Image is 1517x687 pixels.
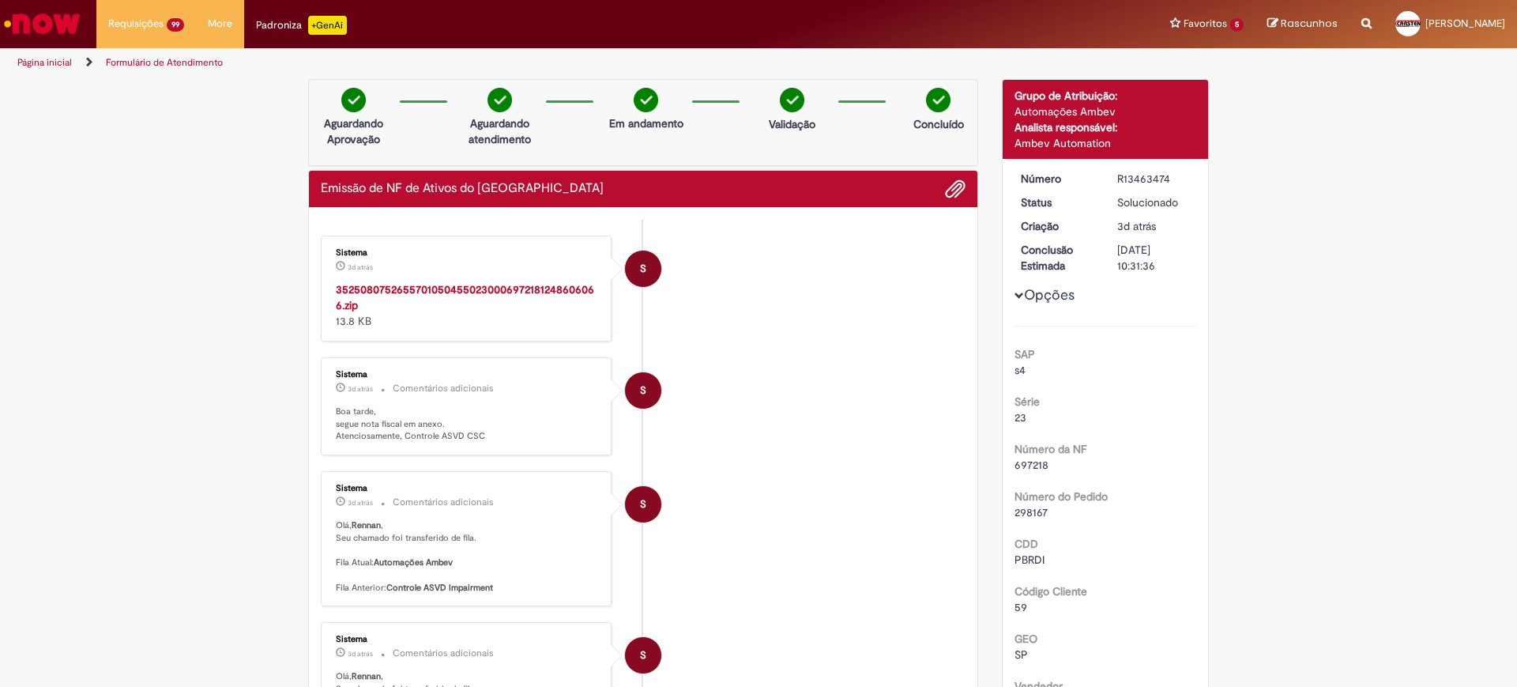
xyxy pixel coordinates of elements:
[1014,88,1197,104] div: Grupo de Atribuição:
[336,248,599,258] div: Sistema
[1117,171,1191,187] div: R13463474
[348,649,373,659] span: 3d atrás
[1014,363,1026,377] span: s4
[167,18,184,32] span: 99
[1014,410,1026,425] span: 23
[308,16,347,35] p: +GenAi
[348,649,373,659] time: 29/08/2025 16:31:38
[1184,16,1227,32] span: Favoritos
[108,16,164,32] span: Requisições
[1014,553,1045,567] span: PBRDI
[1014,119,1197,135] div: Analista responsável:
[336,635,599,644] div: Sistema
[1014,600,1027,614] span: 59
[625,251,661,287] div: Sistema
[315,115,392,147] p: Aguardando Aprovação
[336,281,599,329] div: 13.8 KB
[336,484,599,493] div: Sistema
[348,384,373,394] time: 29/08/2025 17:02:39
[348,262,373,272] time: 29/08/2025 17:02:39
[640,250,646,288] span: S
[913,116,964,132] p: Concluído
[1014,394,1040,409] b: Série
[1117,194,1191,210] div: Solucionado
[640,372,646,410] span: S
[1009,242,1106,274] dt: Conclusão Estimada
[609,115,683,131] p: Em andamento
[348,498,373,508] span: 3d atrás
[1014,584,1087,598] b: Código Cliente
[1014,489,1108,504] b: Número do Pedido
[461,115,538,147] p: Aguardando atendimento
[1014,647,1028,662] span: SP
[348,498,373,508] time: 29/08/2025 17:02:37
[1014,347,1035,361] b: SAP
[1117,242,1191,274] div: [DATE] 10:31:36
[1014,537,1038,551] b: CDD
[1281,16,1338,31] span: Rascunhos
[2,8,83,40] img: ServiceNow
[1014,458,1048,472] span: 697218
[386,582,493,594] b: Controle ASVD Impairment
[1230,18,1244,32] span: 5
[1425,17,1505,30] span: [PERSON_NAME]
[640,636,646,674] span: S
[1014,632,1037,646] b: GEO
[374,557,453,568] b: Automações Ambev
[926,88,950,112] img: check-circle-green.png
[1117,218,1191,234] div: 29/08/2025 16:31:33
[352,670,381,682] b: Rennan
[1014,442,1086,456] b: Número da NF
[336,282,594,312] a: 35250807526557010504550230006972181248606066.zip
[625,637,661,674] div: System
[1014,104,1197,119] div: Automações Ambev
[634,88,658,112] img: check-circle-green.png
[780,88,804,112] img: check-circle-green.png
[487,88,512,112] img: check-circle-green.png
[256,16,347,35] div: Padroniza
[625,486,661,523] div: System
[348,384,373,394] span: 3d atrás
[1014,135,1197,151] div: Ambev Automation
[945,179,966,199] button: Adicionar anexos
[1267,17,1338,32] a: Rascunhos
[1009,194,1106,210] dt: Status
[336,406,599,443] p: Boa tarde, segue nota fiscal em anexo. Atenciosamente, Controle ASVD CSC
[208,16,232,32] span: More
[393,496,494,509] small: Comentários adicionais
[1014,505,1048,519] span: 298167
[336,370,599,379] div: Sistema
[1117,219,1156,233] span: 3d atrás
[1009,218,1106,234] dt: Criação
[321,182,604,196] h2: Emissão de NF de Ativos do ASVD Histórico de tíquete
[12,48,999,77] ul: Trilhas de página
[106,56,223,69] a: Formulário de Atendimento
[348,262,373,272] span: 3d atrás
[393,647,494,660] small: Comentários adicionais
[393,382,494,395] small: Comentários adicionais
[769,116,815,132] p: Validação
[336,519,599,594] p: Olá, , Seu chamado foi transferido de fila. Fila Atual: Fila Anterior:
[1009,171,1106,187] dt: Número
[352,519,381,531] b: Rennan
[625,372,661,409] div: System
[17,56,72,69] a: Página inicial
[640,485,646,523] span: S
[341,88,366,112] img: check-circle-green.png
